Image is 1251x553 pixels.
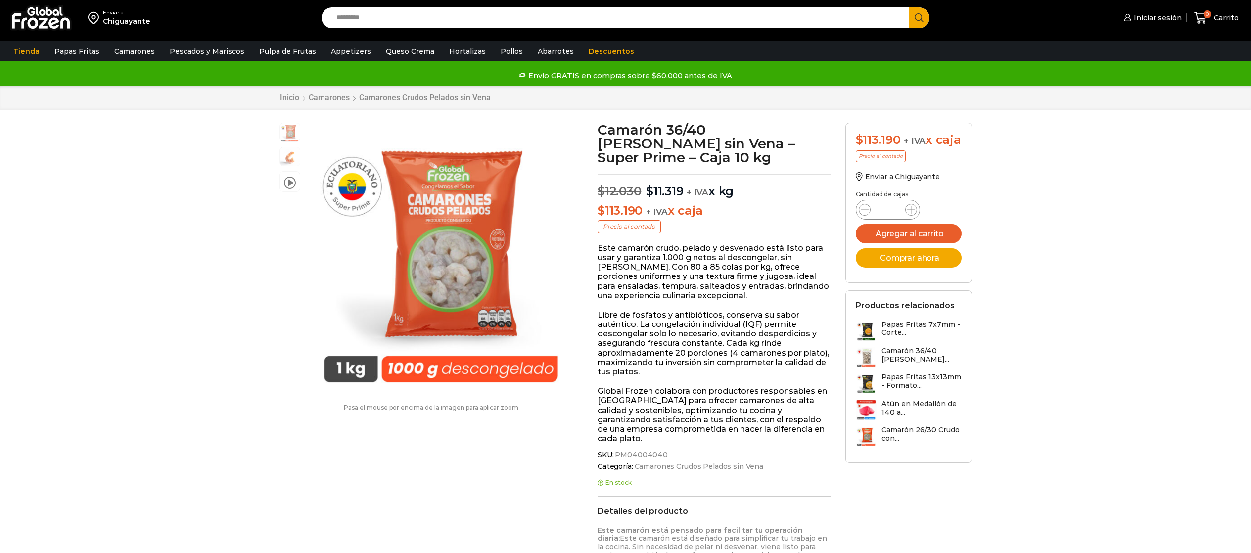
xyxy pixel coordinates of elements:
span: + IVA [687,187,708,197]
a: Camarones [308,93,350,102]
img: address-field-icon.svg [88,9,103,26]
a: 0 Carrito [1192,6,1241,30]
p: Libre de fosfatos y antibióticos, conserva su sabor auténtico. La congelación individual (IQF) pe... [598,310,831,376]
a: Descuentos [584,42,639,61]
h3: Papas Fritas 13x13mm - Formato... [881,373,962,390]
span: Iniciar sesión [1131,13,1182,23]
a: Papas Fritas 13x13mm - Formato... [856,373,962,394]
input: Product quantity [879,203,897,217]
div: Enviar a [103,9,150,16]
p: x caja [598,204,831,218]
bdi: 12.030 [598,184,641,198]
a: Abarrotes [533,42,579,61]
span: + IVA [646,207,668,217]
span: SKU: [598,451,831,459]
h3: Camarón 26/30 Crudo con... [881,426,962,443]
strong: Este camarón está pensado para facilitar tu operación diaria: [598,526,803,543]
h3: Atún en Medallón de 140 a... [881,400,962,416]
h2: Detalles del producto [598,507,831,516]
a: Pescados y Mariscos [165,42,249,61]
h3: Camarón 36/40 [PERSON_NAME]... [881,347,962,364]
span: $ [646,184,653,198]
span: Enviar a Chiguayante [865,172,940,181]
a: Hortalizas [444,42,491,61]
span: + IVA [904,136,926,146]
h2: Productos relacionados [856,301,955,310]
span: Carrito [1211,13,1239,23]
a: Pulpa de Frutas [254,42,321,61]
a: Papas Fritas [49,42,104,61]
span: $ [598,203,605,218]
h1: Camarón 36/40 [PERSON_NAME] sin Vena – Super Prime – Caja 10 kg [598,123,831,164]
p: x kg [598,174,831,199]
div: 1 / 3 [305,123,577,394]
p: Cantidad de cajas [856,191,962,198]
button: Agregar al carrito [856,224,962,243]
div: x caja [856,133,962,147]
a: Enviar a Chiguayante [856,172,940,181]
h3: Papas Fritas 7x7mm - Corte... [881,321,962,337]
a: Papas Fritas 7x7mm - Corte... [856,321,962,342]
p: Precio al contado [856,150,906,162]
a: Atún en Medallón de 140 a... [856,400,962,421]
p: Pasa el mouse por encima de la imagen para aplicar zoom [279,404,583,411]
a: Pollos [496,42,528,61]
span: 0 [1204,10,1211,18]
span: $ [598,184,605,198]
nav: Breadcrumb [279,93,491,102]
span: camaron-sin-cascara [280,147,300,167]
p: Este camarón crudo, pelado y desvenado está listo para usar y garantiza 1.000 g netos al desconge... [598,243,831,300]
span: PM04004040 [280,123,300,143]
a: Camarón 36/40 [PERSON_NAME]... [856,347,962,368]
a: Camarones Crudos Pelados sin Vena [633,462,763,471]
a: Inicio [279,93,300,102]
img: PM04004040 [305,123,577,394]
a: Camarón 26/30 Crudo con... [856,426,962,447]
bdi: 11.319 [646,184,683,198]
a: Queso Crema [381,42,439,61]
a: Appetizers [326,42,376,61]
p: En stock [598,479,831,486]
a: Iniciar sesión [1121,8,1182,28]
bdi: 113.190 [598,203,643,218]
span: PM04004040 [613,451,668,459]
p: Global Frozen colabora con productores responsables en [GEOGRAPHIC_DATA] para ofrecer camarones d... [598,386,831,443]
div: Chiguayante [103,16,150,26]
span: Categoría: [598,462,831,471]
a: Tienda [8,42,45,61]
button: Comprar ahora [856,248,962,268]
a: Camarones [109,42,160,61]
p: Precio al contado [598,220,661,233]
bdi: 113.190 [856,133,901,147]
a: Camarones Crudos Pelados sin Vena [359,93,491,102]
span: $ [856,133,863,147]
button: Search button [909,7,929,28]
